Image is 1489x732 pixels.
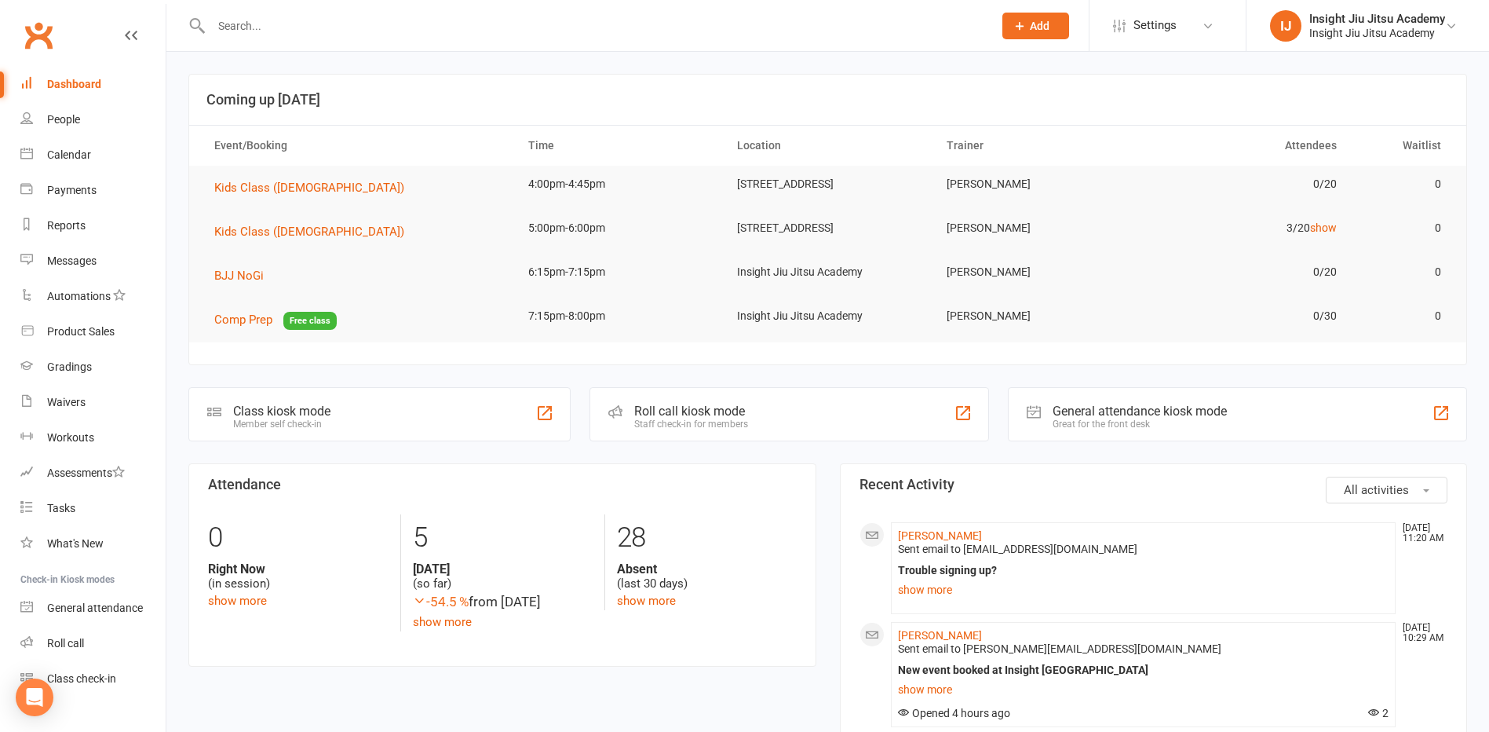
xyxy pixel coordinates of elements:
[898,579,1389,601] a: show more
[1309,12,1445,26] div: Insight Jiu Jitsu Academy
[208,562,389,576] strong: Right Now
[208,514,389,562] div: 0
[47,184,97,196] div: Payments
[47,602,143,614] div: General attendance
[514,254,723,291] td: 6:15pm-7:15pm
[20,243,166,279] a: Messages
[214,225,404,239] span: Kids Class ([DEMOGRAPHIC_DATA])
[20,626,166,661] a: Roll call
[1270,10,1301,42] div: IJ
[19,16,58,55] a: Clubworx
[283,312,337,330] span: Free class
[1351,210,1455,247] td: 0
[20,385,166,420] a: Waivers
[898,679,1389,701] a: show more
[47,219,86,232] div: Reports
[1141,298,1350,335] td: 0/30
[214,178,415,197] button: Kids Class ([DEMOGRAPHIC_DATA])
[47,396,86,408] div: Waivers
[1141,166,1350,203] td: 0/20
[1053,419,1227,430] div: Great for the front desk
[413,615,472,629] a: show more
[214,181,404,195] span: Kids Class ([DEMOGRAPHIC_DATA])
[413,594,469,609] span: -54.5 %
[47,254,97,267] div: Messages
[514,298,723,335] td: 7:15pm-8:00pm
[1395,523,1447,544] time: [DATE] 11:20 AM
[723,126,932,166] th: Location
[1351,254,1455,291] td: 0
[1141,254,1350,291] td: 0/20
[932,166,1141,203] td: [PERSON_NAME]
[898,543,1137,555] span: Sent email to [EMAIL_ADDRESS][DOMAIN_NAME]
[20,591,166,626] a: General attendance kiosk mode
[898,564,1389,577] div: Trouble signing up?
[898,642,1221,655] span: Sent email to [PERSON_NAME][EMAIL_ADDRESS][DOMAIN_NAME]
[617,562,797,591] div: (last 30 days)
[47,78,101,90] div: Dashboard
[20,137,166,173] a: Calendar
[1310,221,1337,234] a: show
[214,222,415,241] button: Kids Class ([DEMOGRAPHIC_DATA])
[514,126,723,166] th: Time
[932,254,1141,291] td: [PERSON_NAME]
[200,126,514,166] th: Event/Booking
[932,298,1141,335] td: [PERSON_NAME]
[617,514,797,562] div: 28
[47,148,91,161] div: Calendar
[1141,210,1350,247] td: 3/20
[1141,126,1350,166] th: Attendees
[1002,13,1069,39] button: Add
[413,562,593,576] strong: [DATE]
[233,404,330,419] div: Class kiosk mode
[932,210,1141,247] td: [PERSON_NAME]
[20,456,166,491] a: Assessments
[206,15,982,37] input: Search...
[208,562,389,591] div: (in session)
[1351,166,1455,203] td: 0
[413,514,593,562] div: 5
[634,419,748,430] div: Staff check-in for members
[47,637,84,650] div: Roll call
[1309,26,1445,40] div: Insight Jiu Jitsu Academy
[20,314,166,350] a: Product Sales
[1133,8,1177,43] span: Settings
[20,102,166,137] a: People
[898,529,982,542] a: [PERSON_NAME]
[214,310,337,330] button: Comp PrepFree class
[898,664,1389,677] div: New event booked at Insight [GEOGRAPHIC_DATA]
[214,269,264,283] span: BJJ NoGi
[47,502,75,514] div: Tasks
[47,325,115,338] div: Product Sales
[47,113,80,126] div: People
[214,313,272,327] span: Comp Prep
[20,173,166,208] a: Payments
[47,361,92,373] div: Gradings
[20,208,166,243] a: Reports
[1351,126,1455,166] th: Waitlist
[1053,404,1227,419] div: General attendance kiosk mode
[723,166,932,203] td: [STREET_ADDRESS]
[723,210,932,247] td: [STREET_ADDRESS]
[47,672,116,685] div: Class check-in
[514,210,723,247] td: 5:00pm-6:00pm
[1326,477,1447,503] button: All activities
[208,477,797,492] h3: Attendance
[413,562,593,591] div: (so far)
[723,254,932,291] td: Insight Jiu Jitsu Academy
[898,707,1010,719] span: Opened 4 hours ago
[47,537,104,550] div: What's New
[1395,623,1447,643] time: [DATE] 10:29 AM
[47,431,94,444] div: Workouts
[723,298,932,335] td: Insight Jiu Jitsu Academy
[208,594,267,608] a: show more
[20,491,166,526] a: Tasks
[20,526,166,562] a: What's New
[206,92,1449,108] h3: Coming up [DATE]
[413,591,593,613] div: from [DATE]
[20,661,166,697] a: Class kiosk mode
[859,477,1448,492] h3: Recent Activity
[1030,20,1049,32] span: Add
[16,679,53,716] div: Open Intercom Messenger
[932,126,1141,166] th: Trainer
